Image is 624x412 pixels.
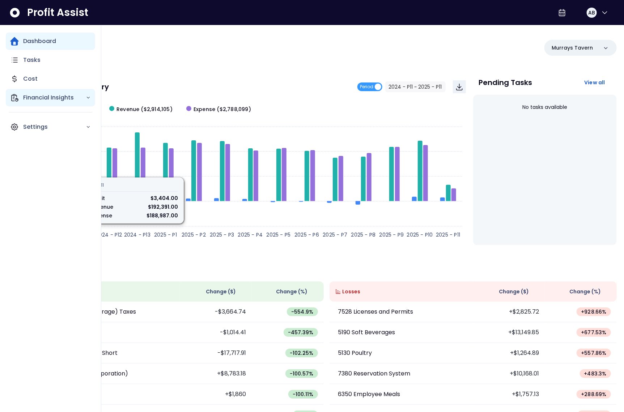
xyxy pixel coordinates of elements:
td: +$1,264.89 [473,343,545,364]
text: 2025 - P1 [154,231,177,238]
span: -100.11 % [293,391,314,398]
span: Period [360,82,374,91]
td: +$2,825.72 [473,302,545,322]
span: Change ( $ ) [206,288,236,296]
span: Change (%) [276,288,308,296]
span: -457.39 % [288,329,314,336]
td: +$8,783.18 [180,364,252,384]
p: Tasks [23,56,41,64]
td: -$1,014.41 [180,322,252,343]
div: No tasks available [479,98,611,117]
td: -$17,717.91 [180,343,252,364]
span: + 288.69 % [581,391,607,398]
td: +$13,149.85 [473,322,545,343]
span: -554.9 % [291,308,313,315]
p: 5190 Soft Beverages [338,328,395,337]
span: View all [584,79,605,86]
span: + 677.53 % [581,329,607,336]
span: + 928.66 % [581,308,607,315]
text: 2025 - P4 [238,231,263,238]
p: 7528 Licenses and Permits [338,307,413,316]
span: Change (%) [569,288,601,296]
p: 5130 Poultry [338,349,372,357]
span: Profit Assist [27,6,88,19]
text: 2025 - P9 [379,231,404,238]
text: 2025 - P2 [182,231,206,238]
button: Download [453,80,466,93]
td: -$3,664.74 [180,302,252,322]
span: + 557.86 % [581,349,607,357]
td: +$10,168.01 [473,364,545,384]
text: 2025 - P10 [407,231,433,238]
span: Change ( $ ) [499,288,529,296]
text: 2025 - P6 [294,231,319,238]
p: Pending Tasks [479,79,532,86]
p: Settings [23,123,86,131]
text: 2025 - P11 [436,231,460,238]
p: Cost [23,75,38,83]
span: -100.57 % [290,370,314,377]
text: 2025 - P5 [267,231,291,238]
span: Expense ($2,788,099) [194,106,251,113]
p: Wins & Losses [36,266,617,273]
span: Losses [343,288,361,296]
button: View all [578,76,611,89]
span: AB [588,9,595,16]
td: +$1,860 [180,384,252,405]
text: 2024 - P13 [124,231,150,238]
text: 2025 - P7 [323,231,347,238]
p: 7380 Reservation System [338,369,411,378]
span: + 483.3 % [584,370,607,377]
span: Revenue ($2,914,105) [116,106,173,113]
text: 2025 - P8 [351,231,376,238]
button: 2024 - P11 ~ 2025 - P11 [385,81,446,92]
td: +$1,757.13 [473,384,545,405]
p: 6350 Employee Meals [338,390,400,399]
span: -102.25 % [290,349,314,357]
text: 2025 - P3 [210,231,234,238]
p: Murrays Tavern [552,44,593,52]
p: Financial Insights [23,93,86,102]
text: 2024 - P12 [96,231,122,238]
p: Dashboard [23,37,56,46]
